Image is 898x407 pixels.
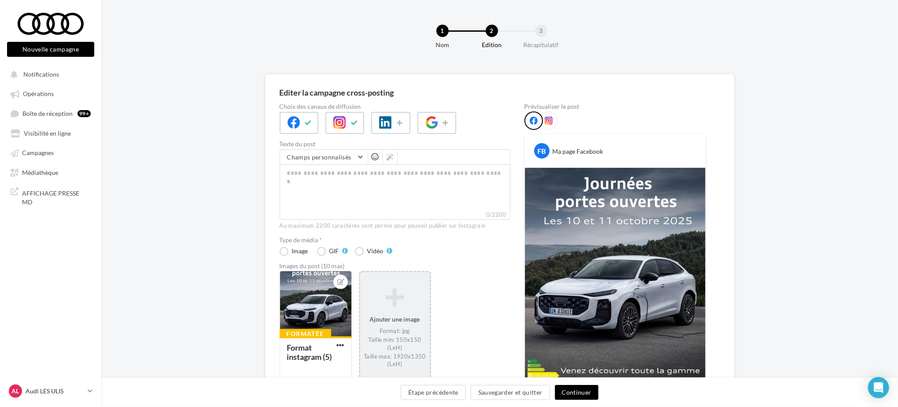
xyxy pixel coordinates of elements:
[287,153,351,161] span: Champs personnalisés
[24,129,71,137] span: Visibilité en ligne
[26,387,84,396] p: Audi LES ULIS
[12,387,19,396] span: AL
[401,385,466,400] button: Étape précédente
[414,41,471,49] div: Nom
[5,105,96,122] a: Boîte de réception99+
[280,104,510,110] label: Choix des canaux de diffusion
[534,143,550,159] div: FB
[78,110,91,117] div: 99+
[287,343,332,362] div: Format instagram (5)
[23,90,54,98] span: Opérations
[5,85,96,101] a: Opérations
[280,141,510,147] label: Texte du post
[553,147,603,156] div: Ma page Facebook
[329,248,339,254] div: GIF
[5,125,96,141] a: Visibilité en ligne
[22,110,73,117] span: Boîte de réception
[5,164,96,180] a: Médiathèque
[280,263,510,269] div: Images du post (10 max)
[280,237,510,243] label: Type de média *
[22,149,54,157] span: Campagnes
[7,383,94,400] a: AL Audi LES ULIS
[5,184,96,210] a: AFFICHAGE PRESSE MD
[5,144,96,160] a: Campagnes
[525,104,706,110] div: Prévisualiser le post
[555,385,599,400] button: Continuer
[367,248,384,254] div: Vidéo
[436,25,449,37] div: 1
[280,222,510,230] div: Au maximum 2200 caractères sont permis pour pouvoir publier sur Instagram
[22,187,91,206] span: AFFICHAGE PRESSE MD
[292,248,308,254] div: Image
[535,25,547,37] div: 3
[280,89,394,96] div: Editer la campagne cross-posting
[5,66,92,82] button: Notifications
[23,70,59,78] span: Notifications
[22,169,58,176] span: Médiathèque
[280,150,368,165] button: Champs personnalisés
[280,210,510,220] label: 0/2200
[7,42,94,57] button: Nouvelle campagne
[513,41,569,49] div: Récapitulatif
[486,25,498,37] div: 2
[464,41,520,49] div: Edition
[471,385,550,400] button: Sauvegarder et quitter
[868,377,889,398] div: Open Intercom Messenger
[280,329,331,339] div: Formatée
